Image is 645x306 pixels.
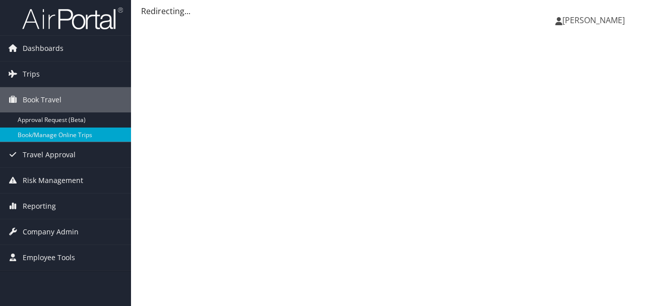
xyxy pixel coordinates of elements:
[23,36,63,61] span: Dashboards
[23,142,76,167] span: Travel Approval
[23,219,79,244] span: Company Admin
[23,245,75,270] span: Employee Tools
[23,87,61,112] span: Book Travel
[141,5,635,17] div: Redirecting...
[23,168,83,193] span: Risk Management
[23,62,40,87] span: Trips
[562,15,625,26] span: [PERSON_NAME]
[22,7,123,30] img: airportal-logo.png
[23,194,56,219] span: Reporting
[555,5,635,35] a: [PERSON_NAME]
